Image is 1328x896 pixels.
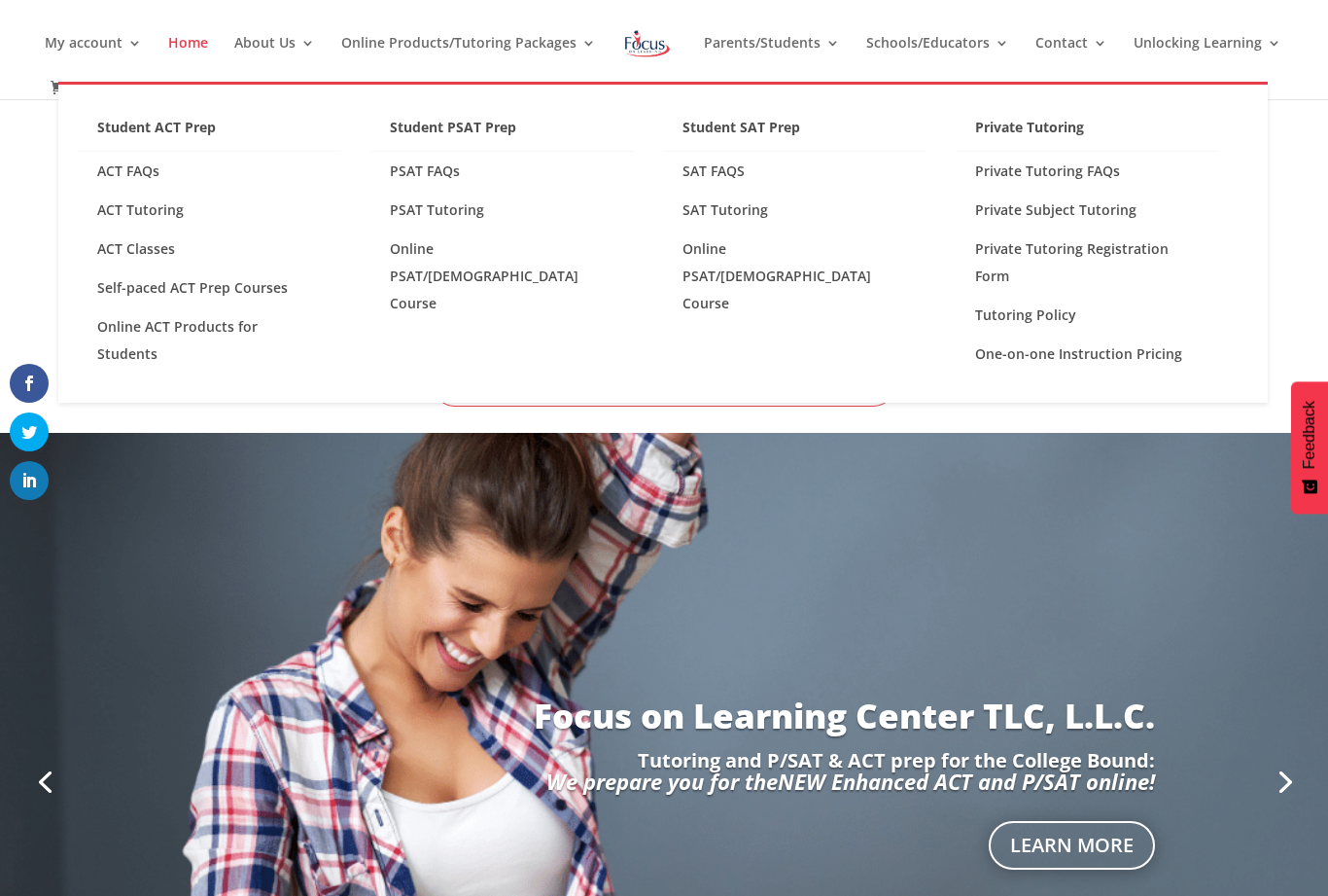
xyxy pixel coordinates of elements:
[866,36,1009,82] a: Schools/Educators
[663,230,926,323] a: Online PSAT/[DEMOGRAPHIC_DATA] Course
[1035,36,1107,82] a: Contact
[78,191,341,230] a: ACT Tutoring
[956,296,1219,335] a: Tutoring Policy
[78,269,341,307] a: Self-paced ACT Prep Courses
[663,191,926,230] a: SAT Tutoring
[78,307,341,374] a: Online ACT Products for Students
[234,36,315,82] a: About Us
[1134,36,1281,82] a: Unlocking Learning
[956,152,1219,191] a: Private Tutoring FAQs
[370,230,634,323] a: Online PSAT/[DEMOGRAPHIC_DATA] Course
[663,114,926,152] a: Student SAT Prep
[534,693,1155,738] a: Focus on Learning Center TLC, L.L.C.
[78,152,341,191] a: ACT FAQs
[956,114,1219,152] a: Private Tutoring
[546,767,778,796] em: We prepare you for the
[78,230,341,269] a: ACT Classes
[989,821,1155,870] a: Learn More
[341,36,596,82] a: Online Products/Tutoring Packages
[663,152,926,191] a: SAT FAQS
[622,26,673,61] img: Focus on Learning
[778,767,1155,796] em: NEW Enhanced ACT and P/SAT online!
[956,230,1219,296] a: Private Tutoring Registration Form
[370,114,634,152] a: Student PSAT Prep
[168,36,208,82] a: Home
[956,191,1219,230] a: Private Subject Tutoring
[173,751,1155,771] p: Tutoring and P/SAT & ACT prep for the College Bound:
[1291,381,1328,514] button: Feedback - Show survey
[370,152,634,191] a: PSAT FAQs
[956,335,1219,374] a: One-on-one Instruction Pricing
[78,114,341,152] a: Student ACT Prep
[1301,401,1318,469] span: Feedback
[704,36,840,82] a: Parents/Students
[370,191,634,230] a: PSAT Tutoring
[45,36,142,82] a: My account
